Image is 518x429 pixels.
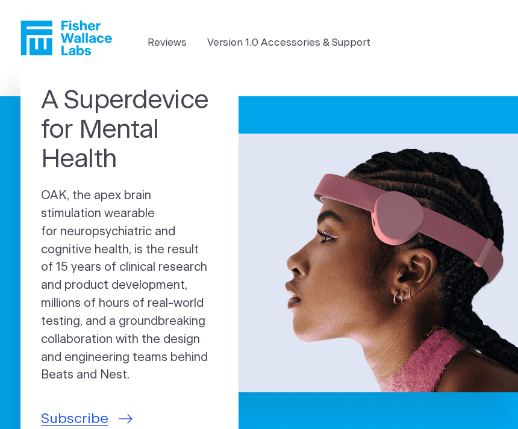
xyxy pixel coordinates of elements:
a: Reviews [148,35,187,51]
h1: A Superdevice for Mental Health [41,86,218,175]
a: Fisher Wallace [20,20,112,55]
p: OAK, the apex brain stimulation wearable for neuropsychiatric and cognitive health, is the result... [41,187,218,384]
a: Version 1.0 Accessories & Support [207,35,370,51]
